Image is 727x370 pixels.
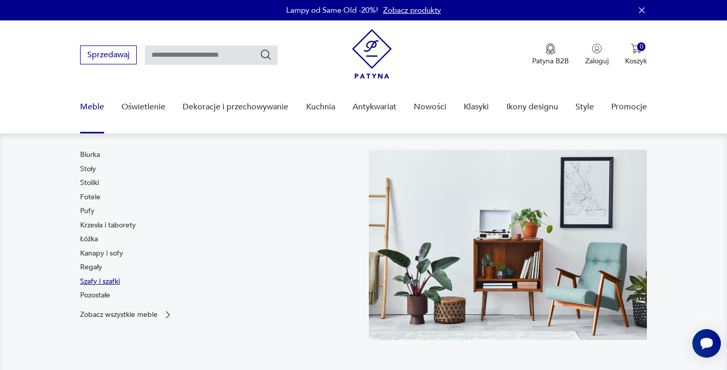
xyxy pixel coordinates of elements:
[80,45,137,64] button: Sprzedawaj
[183,87,288,127] a: Dekoracje i przechowywanie
[80,290,110,300] a: Pozostałe
[585,43,609,66] button: Zaloguj
[625,43,647,66] button: 0Koszyk
[369,150,647,340] img: 969d9116629659dbb0bd4e745da535dc.jpg
[80,192,101,202] a: Fotele
[80,87,104,127] a: Meble
[80,262,102,272] a: Regały
[286,5,378,15] p: Lampy od Same Old -20%!
[625,56,647,66] p: Koszyk
[353,87,396,127] a: Antykwariat
[80,248,123,259] a: Kanapy i sofy
[585,56,609,66] p: Zaloguj
[532,56,569,66] p: Patyna B2B
[80,311,158,318] p: Zobacz wszystkie meble
[80,206,94,216] a: Pufy
[532,43,569,66] button: Patyna B2B
[121,87,165,127] a: Oświetlenie
[383,5,441,15] a: Zobacz produkty
[352,29,392,79] img: Patyna - sklep z meblami i dekoracjami vintage
[80,234,98,244] a: Łóżka
[80,164,96,174] a: Stoły
[80,52,137,59] a: Sprzedawaj
[80,178,99,188] a: Stoliki
[80,150,100,160] a: Biurka
[306,87,335,127] a: Kuchnia
[637,42,646,51] div: 0
[507,87,558,127] a: Ikony designu
[80,310,173,320] a: Zobacz wszystkie meble
[592,43,602,54] img: Ikonka użytkownika
[532,43,569,66] a: Ikona medaluPatyna B2B
[80,276,120,287] a: Szafy i szafki
[80,220,136,230] a: Krzesła i taborety
[545,43,556,55] img: Ikona medalu
[692,329,721,358] iframe: Smartsupp widget button
[611,87,647,127] a: Promocje
[464,87,489,127] a: Klasyki
[575,87,594,127] a: Style
[414,87,446,127] a: Nowości
[631,43,641,54] img: Ikona koszyka
[260,49,272,61] button: Szukaj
